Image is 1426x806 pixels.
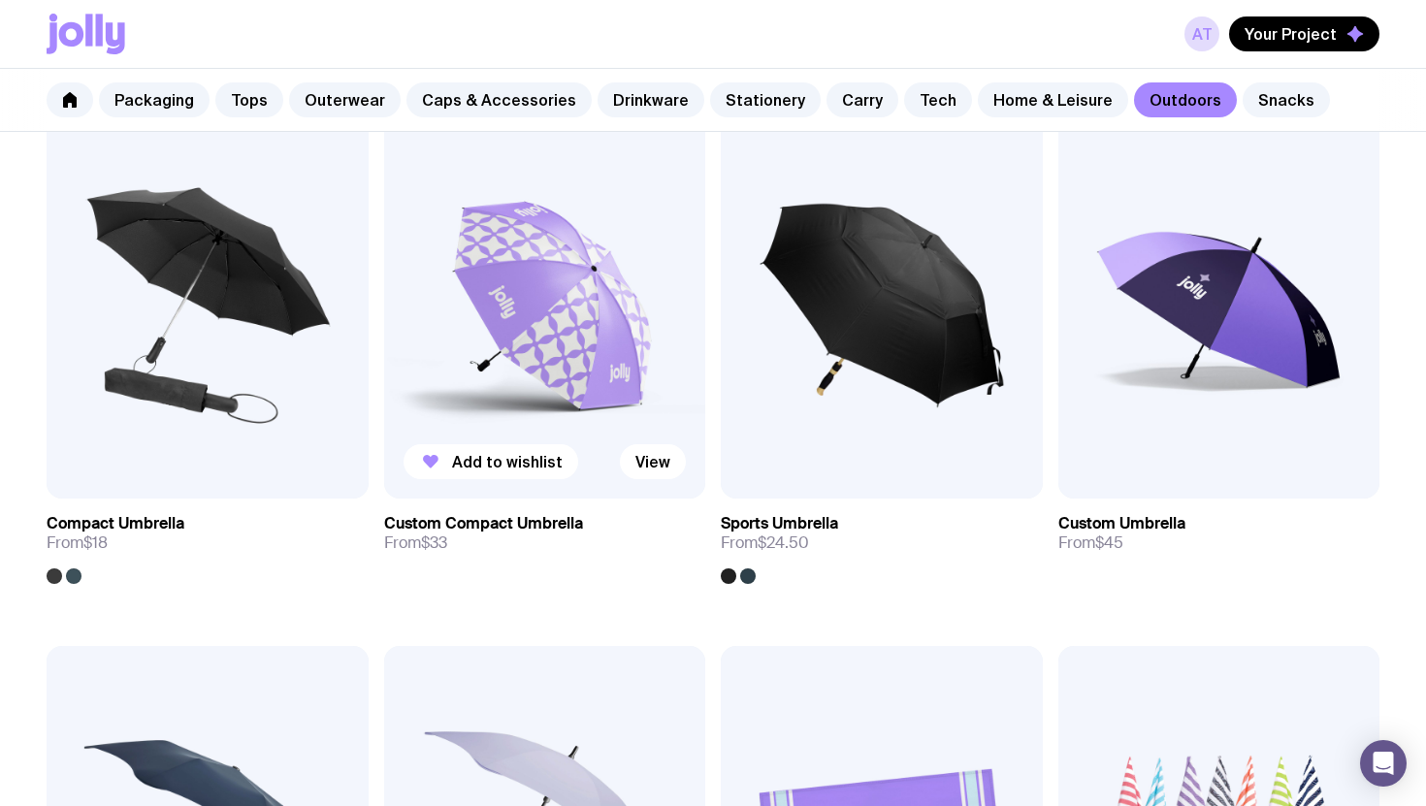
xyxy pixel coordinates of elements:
[904,82,972,117] a: Tech
[289,82,401,117] a: Outerwear
[404,444,578,479] button: Add to wishlist
[598,82,704,117] a: Drinkware
[620,444,686,479] a: View
[978,82,1128,117] a: Home & Leisure
[1243,82,1330,117] a: Snacks
[1134,82,1237,117] a: Outdoors
[83,532,108,553] span: $18
[1229,16,1379,51] button: Your Project
[421,532,447,553] span: $33
[384,499,706,568] a: Custom Compact UmbrellaFrom$33
[826,82,898,117] a: Carry
[47,499,369,584] a: Compact UmbrellaFrom$18
[721,514,838,533] h3: Sports Umbrella
[721,533,809,553] span: From
[1058,514,1185,533] h3: Custom Umbrella
[452,452,563,471] span: Add to wishlist
[1184,16,1219,51] a: AT
[406,82,592,117] a: Caps & Accessories
[1095,532,1123,553] span: $45
[47,514,184,533] h3: Compact Umbrella
[99,82,210,117] a: Packaging
[1245,24,1337,44] span: Your Project
[1058,499,1380,568] a: Custom UmbrellaFrom$45
[47,533,108,553] span: From
[710,82,821,117] a: Stationery
[384,533,447,553] span: From
[1360,740,1407,787] div: Open Intercom Messenger
[215,82,283,117] a: Tops
[758,532,809,553] span: $24.50
[1058,533,1123,553] span: From
[384,514,583,533] h3: Custom Compact Umbrella
[721,499,1043,584] a: Sports UmbrellaFrom$24.50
